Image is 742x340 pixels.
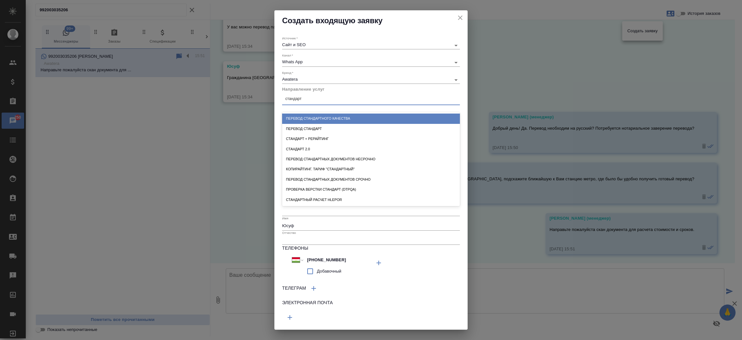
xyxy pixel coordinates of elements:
[282,299,460,306] h6: Электронная почта
[371,255,386,271] button: Добавить
[282,175,460,185] div: Перевод стандартных документов срочно
[282,245,460,252] h6: Телефоны
[282,310,298,325] button: Добавить
[282,154,460,164] div: Перевод стандартных документов несрочно
[282,124,460,134] div: Перевод Стандарт
[282,59,460,64] div: Whats App
[282,42,460,47] div: Сайт и SEO
[282,37,298,40] label: Источник
[282,217,288,220] label: Имя
[282,77,460,82] div: Awatera
[305,255,361,265] input: ✎ Введи что-нибудь
[455,13,465,23] button: close
[282,87,325,92] span: Направление услуг
[282,231,296,234] label: Отчество
[282,185,460,195] div: Проверка верстки стандарт (DTPqa)
[282,285,306,292] h6: Телеграм
[282,134,460,144] div: Стандарт + рерайтинг
[282,114,460,124] div: Перевод стандартного качества
[282,15,460,26] h2: Создать входящую заявку
[282,195,460,205] div: Стандартный расчет hLEPOR
[306,281,321,296] button: Добавить
[317,268,341,275] span: Добавочный
[282,54,293,57] label: Канал
[282,164,460,174] div: Копирайтинг. Тариф "стандартный"
[282,71,293,74] label: Бренд
[282,144,460,154] div: Стандарт 2.0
